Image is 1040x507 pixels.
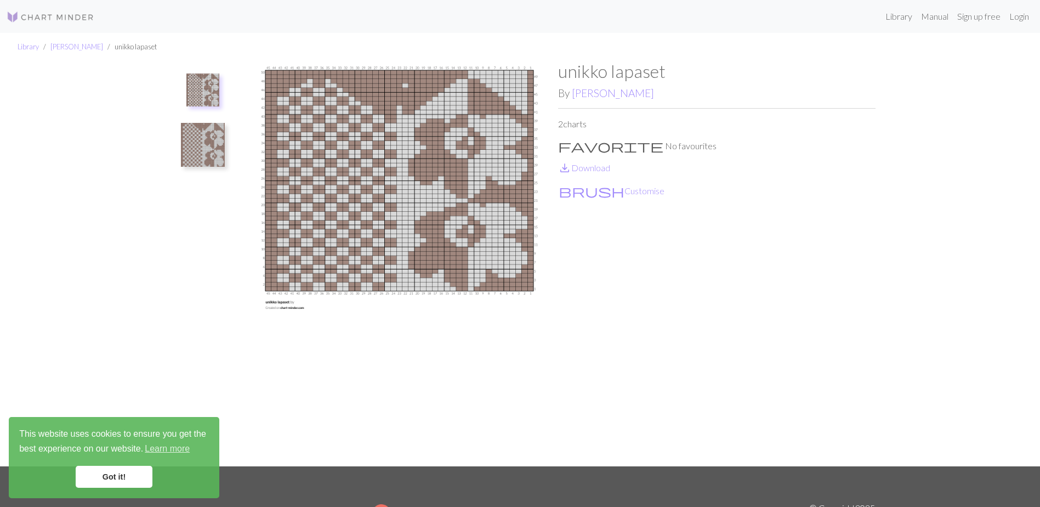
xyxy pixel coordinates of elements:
[143,441,191,457] a: learn more about cookies
[559,183,624,199] span: brush
[558,139,876,153] p: No favourites
[881,5,917,27] a: Library
[1005,5,1033,27] a: Login
[558,138,663,154] span: favorite
[76,466,152,488] a: dismiss cookie message
[103,42,157,52] li: unikko lapaset
[558,61,876,82] h1: unikko lapaset
[558,162,610,173] a: DownloadDownload
[558,184,665,198] button: CustomiseCustomise
[558,160,571,176] span: save_alt
[241,61,558,466] img: unikko lapaset
[558,139,663,153] i: Favourite
[572,87,654,99] a: [PERSON_NAME]
[953,5,1005,27] a: Sign up free
[558,87,876,99] h2: By
[558,117,876,131] p: 2 charts
[50,42,103,51] a: [PERSON_NAME]
[9,417,219,498] div: cookieconsent
[181,123,225,167] img: Copy of unikko lapaset
[18,42,39,51] a: Library
[7,10,94,24] img: Logo
[917,5,953,27] a: Manual
[559,184,624,198] i: Customise
[558,161,571,174] i: Download
[186,74,219,106] img: unikko lapaset
[19,427,209,457] span: This website uses cookies to ensure you get the best experience on our website.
